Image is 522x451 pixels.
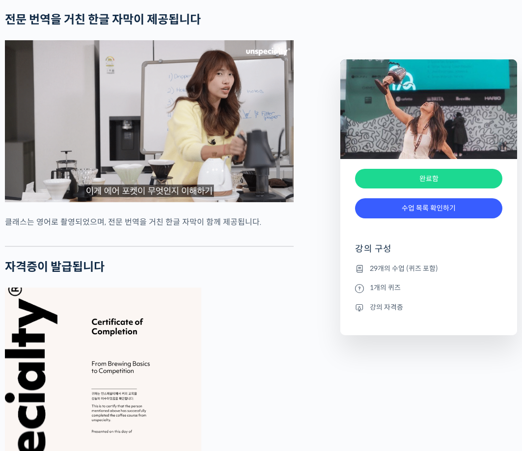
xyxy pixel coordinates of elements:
[127,311,189,336] a: 설정
[5,12,201,27] strong: 전문 번역을 거친 한글 자막이 제공됩니다
[5,260,294,274] h2: 자격증이 발급됩니다
[65,311,127,336] a: 대화
[355,282,502,294] li: 1개의 퀴즈
[355,198,502,218] a: 수업 목록 확인하기
[31,326,37,334] span: 홈
[355,263,502,274] li: 29개의 수업 (퀴즈 포함)
[355,243,502,263] h4: 강의 구성
[152,326,164,334] span: 설정
[90,326,102,334] span: 대화
[3,311,65,336] a: 홈
[355,169,502,189] div: 완료함
[5,215,294,229] p: 클래스는 영어로 촬영되었으며, 전문 번역을 거친 한글 자막이 함께 제공됩니다.
[355,301,502,313] li: 강의 자격증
